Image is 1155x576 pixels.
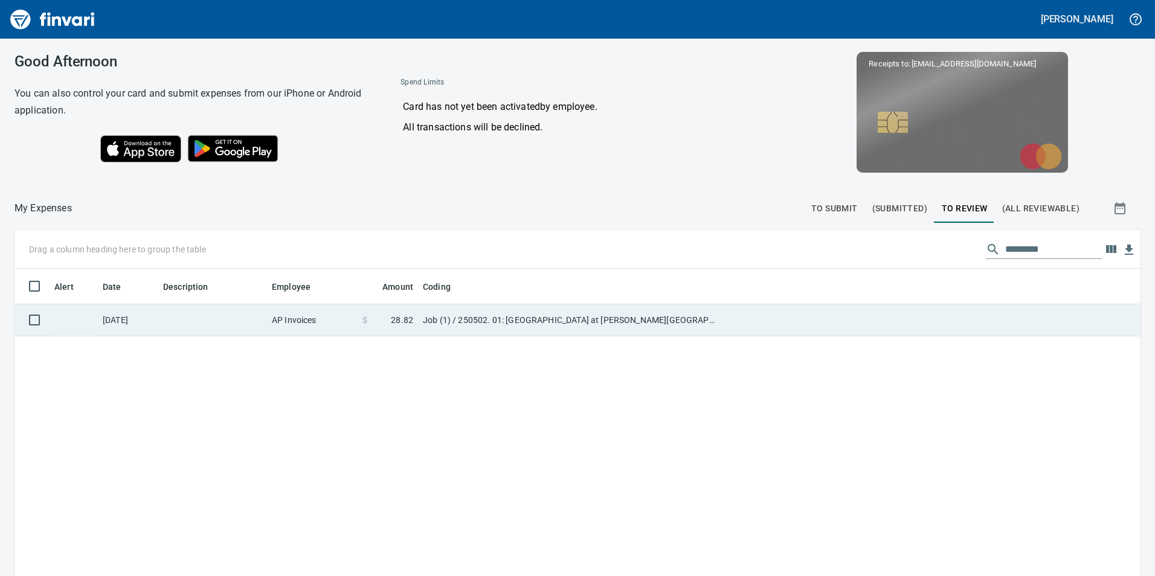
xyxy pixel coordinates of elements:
img: mastercard.svg [1014,137,1068,176]
span: Amount [382,280,413,294]
span: Alert [54,280,89,294]
nav: breadcrumb [14,201,72,216]
img: Get it on Google Play [181,129,285,168]
p: All transactions will be declined. [403,120,754,135]
span: Description [163,280,208,294]
td: Job (1) / 250502. 01: [GEOGRAPHIC_DATA] at [PERSON_NAME][GEOGRAPHIC_DATA] [418,304,720,336]
span: To Submit [811,201,858,216]
p: Receipts to: [869,58,1056,70]
img: Finvari [7,5,98,34]
h5: [PERSON_NAME] [1041,13,1113,25]
span: $ [362,314,367,326]
span: Date [103,280,137,294]
span: Date [103,280,121,294]
span: [EMAIL_ADDRESS][DOMAIN_NAME] [910,58,1037,69]
span: (All Reviewable) [1002,201,1079,216]
span: Description [163,280,224,294]
span: (Submitted) [872,201,927,216]
img: Download on the App Store [100,135,181,162]
span: Amount [367,280,413,294]
span: Coding [423,280,451,294]
span: Alert [54,280,74,294]
span: Spend Limits [401,77,598,89]
td: [DATE] [98,304,158,336]
button: Choose columns to display [1102,240,1120,258]
button: Show transactions within a particular date range [1102,194,1141,223]
td: AP Invoices [267,304,358,336]
span: Coding [423,280,466,294]
button: Download Table [1120,241,1138,259]
h6: You can also control your card and submit expenses from our iPhone or Android application. [14,85,370,119]
p: Card has not yet been activated by employee . [403,100,754,114]
button: [PERSON_NAME] [1038,10,1116,28]
span: To Review [942,201,988,216]
p: Drag a column heading here to group the table [29,243,206,255]
span: 28.82 [391,314,413,326]
span: Employee [272,280,310,294]
p: My Expenses [14,201,72,216]
span: Employee [272,280,326,294]
h3: Good Afternoon [14,53,370,70]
